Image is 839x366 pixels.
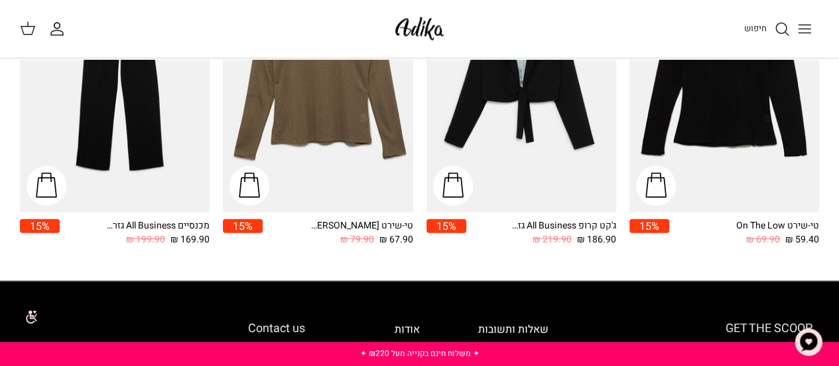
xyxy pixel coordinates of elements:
[263,219,413,248] a: טי-שירט [PERSON_NAME] שרוולים ארוכים 67.90 ₪ 79.90 ₪
[746,232,780,247] span: 69.90 ₪
[10,298,46,335] img: accessibility_icon02.svg
[478,321,549,337] a: שאלות ותשובות
[394,321,419,337] a: אודות
[391,13,448,45] img: Adika IL
[607,321,812,336] h6: GET THE SCOOP
[629,219,669,233] span: 15%
[744,21,790,37] a: חיפוש
[307,219,413,233] div: טי-שירט [PERSON_NAME] שרוולים ארוכים
[60,219,210,248] a: מכנסיים All Business גזרה מחויטת 169.90 ₪ 199.90 ₪
[713,219,819,233] div: טי-שירט On The Low
[223,219,263,248] a: 15%
[426,219,466,248] a: 15%
[466,219,616,248] a: ג'קט קרופ All Business גזרה מחויטת 186.90 ₪ 219.90 ₪
[49,21,70,37] a: החשבון שלי
[20,219,60,248] a: 15%
[340,232,374,247] span: 79.90 ₪
[223,219,263,233] span: 15%
[426,219,466,233] span: 15%
[577,232,616,247] span: 186.90 ₪
[360,347,480,359] a: ✦ משלוח חינם בקנייה מעל ₪220 ✦
[27,321,305,336] h6: Contact us
[629,219,669,248] a: 15%
[103,219,210,233] div: מכנסיים All Business גזרה מחויטת
[20,219,60,233] span: 15%
[744,22,767,35] span: חיפוש
[170,232,210,247] span: 169.90 ₪
[510,219,616,233] div: ג'קט קרופ All Business גזרה מחויטת
[533,232,572,247] span: 219.90 ₪
[126,232,165,247] span: 199.90 ₪
[789,322,828,362] button: צ'אט
[669,219,819,248] a: טי-שירט On The Low 59.40 ₪ 69.90 ₪
[379,232,413,247] span: 67.90 ₪
[785,232,819,247] span: 59.40 ₪
[790,15,819,44] button: Toggle menu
